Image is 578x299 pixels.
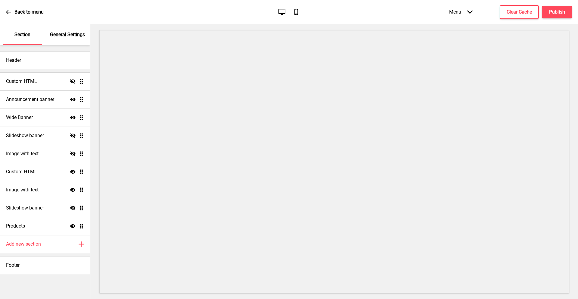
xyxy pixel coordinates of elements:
[6,57,21,64] h4: Header
[443,3,479,21] div: Menu
[6,4,44,20] a: Back to menu
[6,205,44,211] h4: Slideshow banner
[549,9,565,15] h4: Publish
[6,168,37,175] h4: Custom HTML
[542,6,572,18] button: Publish
[6,96,54,103] h4: Announcement banner
[6,262,20,269] h4: Footer
[6,241,41,247] h4: Add new section
[14,31,30,38] p: Section
[6,223,25,229] h4: Products
[50,31,85,38] p: General Settings
[507,9,532,15] h4: Clear Cache
[6,132,44,139] h4: Slideshow banner
[6,78,37,85] h4: Custom HTML
[6,114,33,121] h4: Wide Banner
[6,150,39,157] h4: Image with text
[500,5,539,19] button: Clear Cache
[14,9,44,15] p: Back to menu
[6,187,39,193] h4: Image with text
